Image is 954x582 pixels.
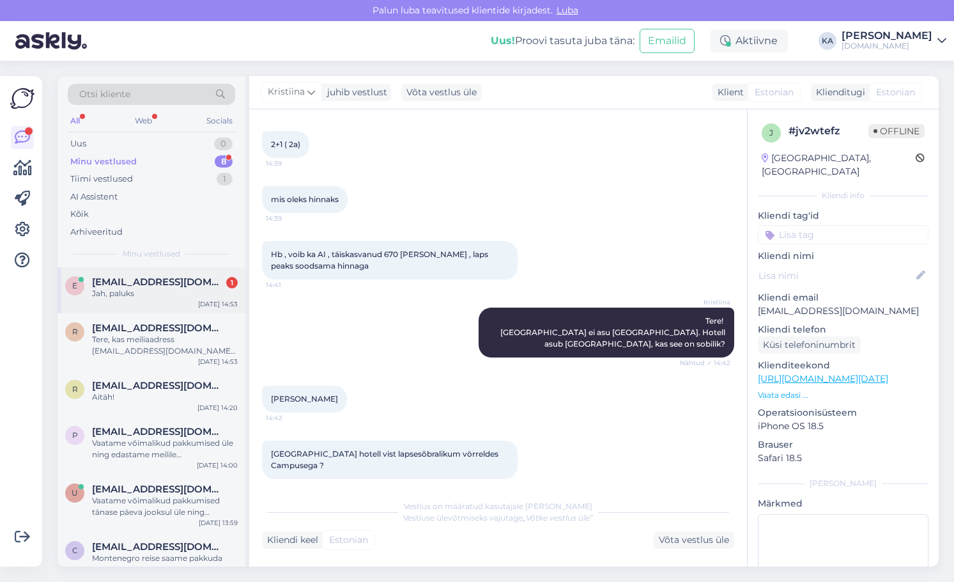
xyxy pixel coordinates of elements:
[266,159,314,168] span: 14:39
[72,488,78,498] span: u
[682,297,730,307] span: Kristiina
[654,531,734,549] div: Võta vestlus üle
[404,501,592,511] span: Vestlus on määratud kasutajale [PERSON_NAME]
[92,437,238,460] div: Vaatame võimalikud pakkumised üle ning edastame meilile [EMAIL_ADDRESS][DOMAIN_NAME] tänase päeva...
[769,128,773,138] span: j
[758,209,928,223] p: Kliendi tag'id
[329,533,368,547] span: Estonian
[266,480,314,489] span: 14:43
[271,194,339,204] span: mis oleks hinnaks
[198,299,238,309] div: [DATE] 14:53
[92,334,238,357] div: Tere, kas meiliaadress [EMAIL_ADDRESS][DOMAIN_NAME] on kehtiv, et [PERSON_NAME] vaadata pakkumise...
[491,33,635,49] div: Proovi tasuta juba täna:
[10,86,35,111] img: Askly Logo
[758,269,914,283] input: Lisa nimi
[758,420,928,433] p: iPhone OS 18.5
[92,276,225,288] span: estonianjack@gmail.com
[271,249,490,271] span: Hb , voib ka AI , täiskasvanud 670 [PERSON_NAME] , laps peaks soodsama hinnaga
[72,384,78,394] span: r
[758,323,928,336] p: Kliendi telefon
[491,35,515,47] b: Uus!
[868,124,925,138] span: Offline
[758,190,928,201] div: Kliendi info
[70,173,133,185] div: Tiimi vestlused
[68,113,82,129] div: All
[70,226,123,239] div: Arhiveeritud
[266,280,314,290] span: 14:41
[401,84,482,101] div: Võta vestlus üle
[79,88,130,101] span: Otsi kliente
[553,4,582,16] span: Luba
[758,291,928,304] p: Kliendi email
[758,497,928,510] p: Märkmed
[123,248,180,260] span: Minu vestlused
[72,327,78,336] span: r
[758,225,928,244] input: Lisa tag
[755,86,794,99] span: Estonian
[217,173,233,185] div: 1
[271,394,338,404] span: [PERSON_NAME]
[92,322,225,334] span: rinka27@hotmail.com
[204,113,235,129] div: Socials
[92,541,225,553] span: Crayon.ceayon@mail.ee
[842,41,932,51] div: [DOMAIN_NAME]
[758,249,928,263] p: Kliendi nimi
[758,406,928,420] p: Operatsioonisüsteem
[198,357,238,366] div: [DATE] 14:53
[226,277,238,288] div: 1
[523,513,593,523] i: „Võtke vestlus üle”
[758,452,928,465] p: Safari 18.5
[819,32,836,50] div: KA
[712,86,744,99] div: Klient
[680,358,730,368] span: Nähtud ✓ 14:42
[500,316,727,349] span: Tere! [GEOGRAPHIC_DATA] ei asu [GEOGRAPHIC_DATA]. Hotell asub [GEOGRAPHIC_DATA], kas see on sobilik?
[92,380,225,391] span: reilikav@gmail.com
[70,155,137,168] div: Minu vestlused
[758,389,928,401] p: Vaata edasi ...
[640,29,695,53] button: Emailid
[92,553,238,576] div: Montenegro reise saame pakkuda [DATE] aasta väljumistele ning saadame pakkumised tänase päeva joo...
[271,139,300,149] span: 2+1 ( 2a)
[92,391,238,403] div: Aitäh!
[762,152,916,178] div: [GEOGRAPHIC_DATA], [GEOGRAPHIC_DATA]
[758,359,928,372] p: Klienditeekond
[132,113,155,129] div: Web
[842,31,932,41] div: [PERSON_NAME]
[271,449,500,470] span: [GEOGRAPHIC_DATA] hotell vist lapsesõbralikum vörreldes Campusega ?
[710,29,788,52] div: Aktiivne
[92,484,225,495] span: ulvisiht@gmail.com
[199,518,238,528] div: [DATE] 13:59
[262,533,318,547] div: Kliendi keel
[876,86,915,99] span: Estonian
[758,336,861,354] div: Küsi telefoninumbrit
[70,208,89,221] div: Kõik
[72,281,77,290] span: e
[268,85,305,99] span: Kristiina
[215,155,233,168] div: 8
[92,288,238,299] div: Jah, paluks
[811,86,865,99] div: Klienditugi
[266,214,314,223] span: 14:39
[758,304,928,318] p: [EMAIL_ADDRESS][DOMAIN_NAME]
[197,460,238,470] div: [DATE] 14:00
[70,191,118,203] div: AI Assistent
[92,495,238,518] div: Vaatame võimalikud pakkumised tänase päeva jooksul üle ning edastame meilile [EMAIL_ADDRESS][DOMA...
[92,426,225,437] span: pillekatre@gmail.com
[266,413,314,423] span: 14:42
[322,86,387,99] div: juhib vestlust
[403,513,593,523] span: Vestluse ülevõtmiseks vajutage
[842,31,946,51] a: [PERSON_NAME][DOMAIN_NAME]
[758,373,888,384] a: [URL][DOMAIN_NAME][DATE]
[214,138,233,150] div: 0
[197,403,238,413] div: [DATE] 14:20
[70,138,86,150] div: Uus
[789,123,868,139] div: # jv2wtefz
[72,546,78,555] span: C
[758,478,928,489] div: [PERSON_NAME]
[72,430,78,440] span: p
[758,438,928,452] p: Brauser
